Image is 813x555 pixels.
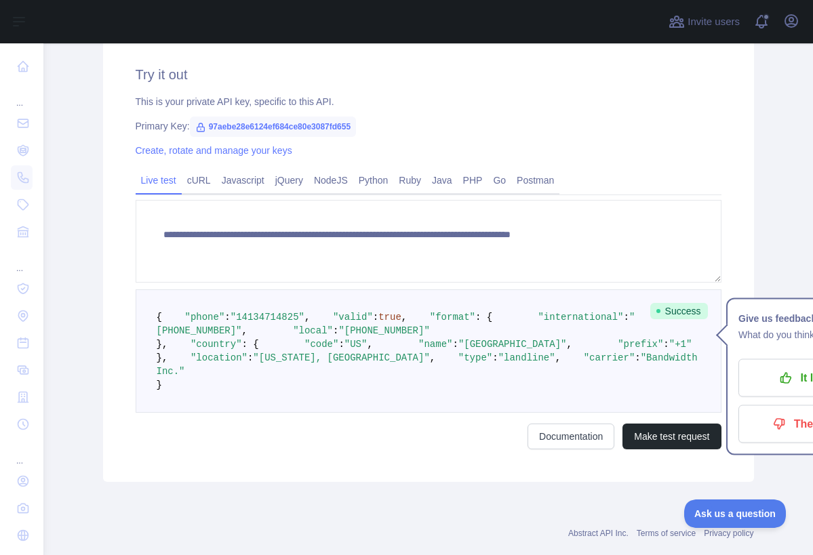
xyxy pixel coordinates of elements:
[304,312,310,323] span: ,
[378,312,401,323] span: true
[475,312,492,323] span: : {
[393,169,427,191] a: Ruby
[452,339,458,350] span: :
[684,499,786,528] iframe: Toggle Customer Support
[333,312,373,323] span: "valid"
[253,352,429,363] span: "[US_STATE], [GEOGRAPHIC_DATA]"
[231,312,304,323] span: "14134714825"
[157,352,168,363] span: },
[373,312,378,323] span: :
[293,325,333,336] span: "local"
[458,169,488,191] a: PHP
[367,339,372,350] span: ,
[458,352,492,363] span: "type"
[650,303,708,319] span: Success
[427,169,458,191] a: Java
[242,325,247,336] span: ,
[136,119,721,133] div: Primary Key:
[136,95,721,108] div: This is your private API key, specific to this API.
[568,529,629,538] a: Abstract API Inc.
[492,352,498,363] span: :
[136,169,182,191] a: Live test
[538,312,623,323] span: "international"
[418,339,452,350] span: "name"
[498,352,555,363] span: "landline"
[157,379,162,390] span: }
[191,339,242,350] span: "country"
[185,312,225,323] span: "phone"
[622,424,721,449] button: Make test request
[511,169,559,191] a: Postman
[136,65,721,84] h2: Try it out
[430,352,435,363] span: ,
[584,352,635,363] span: "carrier"
[663,339,669,350] span: :
[528,424,614,449] a: Documentation
[488,169,511,191] a: Go
[157,339,168,350] span: },
[618,339,663,350] span: "prefix"
[666,11,742,33] button: Invite users
[224,312,230,323] span: :
[11,247,33,274] div: ...
[704,529,753,538] a: Privacy policy
[688,14,740,30] span: Invite users
[637,529,696,538] a: Terms of service
[190,117,357,137] span: 97aebe28e6124ef684ce80e3087fd655
[338,325,429,336] span: "[PHONE_NUMBER]"
[216,169,270,191] a: Javascript
[401,312,407,323] span: ,
[635,352,640,363] span: :
[270,169,309,191] a: jQuery
[11,439,33,466] div: ...
[11,81,33,108] div: ...
[624,312,629,323] span: :
[333,325,338,336] span: :
[430,312,475,323] span: "format"
[555,352,561,363] span: ,
[353,169,394,191] a: Python
[242,339,259,350] span: : {
[247,352,253,363] span: :
[458,339,567,350] span: "[GEOGRAPHIC_DATA]"
[309,169,353,191] a: NodeJS
[338,339,344,350] span: :
[669,339,692,350] span: "+1"
[344,339,368,350] span: "US"
[304,339,338,350] span: "code"
[191,352,247,363] span: "location"
[157,312,162,323] span: {
[136,145,292,156] a: Create, rotate and manage your keys
[567,339,572,350] span: ,
[182,169,216,191] a: cURL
